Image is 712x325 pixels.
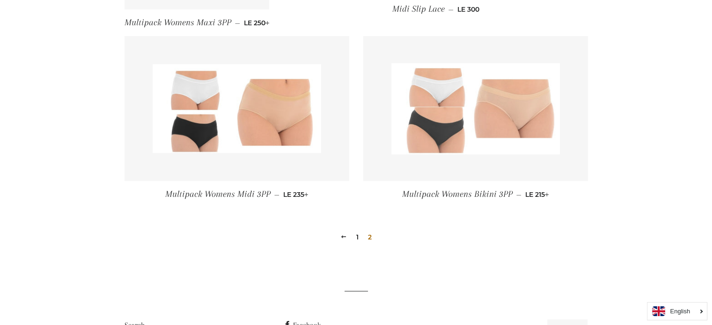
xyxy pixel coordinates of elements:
span: Multipack Womens Midi 3PP [165,189,271,199]
span: LE 300 [457,5,479,14]
a: English [652,306,702,316]
span: — [448,5,454,14]
a: 1 [352,230,362,244]
span: Multipack Womens Bikini 3PP [402,189,513,199]
span: — [516,190,521,199]
span: LE 215 [525,190,549,199]
a: Multipack Womens Bikini 3PP — LE 215 [363,181,588,208]
span: LE 235 [283,190,308,199]
span: — [235,19,240,27]
i: English [670,308,690,314]
span: Multipack Womens Maxi 3PP [125,17,231,28]
a: Multipack Womens Maxi 3PP — LE 250 [125,9,270,36]
a: Multipack Womens Midi 3PP — LE 235 [125,181,349,208]
span: LE 250 [244,19,270,27]
span: 2 [364,230,375,244]
span: — [274,190,279,199]
span: Midi Slip Lace [392,4,445,14]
